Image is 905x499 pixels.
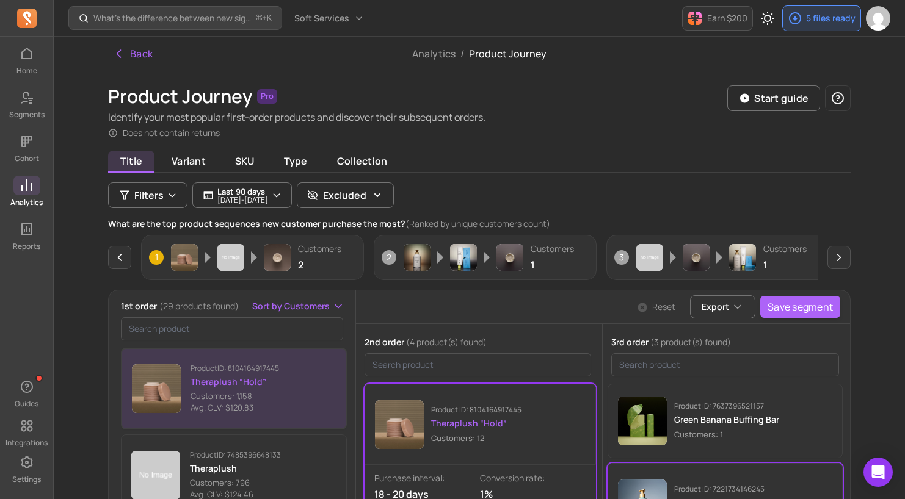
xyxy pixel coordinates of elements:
p: Earn $200 [707,12,747,24]
p: 1 [763,257,807,272]
img: Product image [217,244,244,271]
p: 3rd order [611,336,839,348]
p: Theraplush “Hold” [431,417,522,429]
p: Customers [531,243,574,255]
span: Soft Services [294,12,349,24]
input: search product [121,317,343,340]
img: Product image [404,244,431,271]
p: Avg. CLV: $120.83 [191,402,279,414]
span: 2 [382,250,396,265]
button: Earn $200 [682,6,753,31]
p: Green Banana Buffing Bar [674,414,779,426]
span: 3 [614,250,629,265]
p: Settings [12,475,41,484]
img: Product image [496,244,523,271]
p: Reports [13,242,40,251]
button: Soft Services [287,7,371,29]
span: Export [702,301,729,313]
input: search product [365,353,592,376]
p: 5 files ready [806,12,856,24]
img: Product image [375,400,424,449]
p: Product ID: 7637396521157 [674,401,779,411]
p: Cohort [15,154,39,163]
img: Product image [132,364,181,413]
img: Product image [618,397,667,445]
img: Product image [171,244,198,271]
img: Product image [450,244,477,271]
kbd: K [267,13,272,23]
img: Product image [729,244,756,271]
img: Product image [683,244,710,271]
button: Product imageProduct ID: 7637396521157Green Banana Buffing BarCustomers: 1 [608,384,843,458]
span: Product Journey [469,47,547,60]
p: What’s the difference between new signups and new customers? [93,12,252,24]
span: + [256,12,272,24]
button: 2Product imageProduct imageProduct imageCustomers1 [374,235,597,280]
button: 5 files ready [782,5,861,31]
button: ProductID: 8104164917445Theraplush “Hold”Customers: 1,158Avg. CLV: $120.83 [121,348,347,429]
p: Identify your most popular first-order products and discover their subsequent orders. [108,110,485,124]
span: (Ranked by unique customers count) [405,218,550,229]
span: Pro [257,89,277,104]
button: Export [690,295,755,318]
p: Product ID: 8104164917445 [431,405,522,415]
p: Segments [9,110,45,120]
img: Product image [636,244,663,271]
p: Product ID: 7221734146245 [674,484,765,494]
span: Type [272,151,320,171]
p: What are the top product sequences new customer purchase the most? [108,218,851,230]
span: (29 products found) [159,300,239,312]
span: 1 [149,250,164,265]
p: Guides [15,399,38,409]
p: Conversion rate: [480,472,586,484]
p: 1st order [121,300,239,312]
p: Product ID: 7485396648133 [190,450,281,460]
button: Last 90 days[DATE]-[DATE] [192,182,292,208]
p: 2 [298,257,341,272]
kbd: ⌘ [256,11,263,26]
button: 3Product imageProduct imageProduct imageCustomers1 [606,235,829,280]
button: Sort by Customers [252,300,344,312]
p: Product ID: 8104164917445 [191,364,279,373]
input: search product [611,353,839,376]
p: Customers: 12 [431,432,522,444]
span: Title [108,151,154,173]
p: Start guide [754,91,809,106]
button: 1Product imageProduct imageProduct imageCustomers2 [141,235,364,280]
p: Purchase interval: [374,472,481,484]
p: Customers [298,243,341,255]
h1: Product Journey [108,85,252,107]
p: Analytics [10,198,43,207]
span: Filters [134,188,164,203]
span: Collection [325,151,399,171]
span: SKU [223,151,267,171]
p: Home [16,66,37,76]
button: Save segment [760,296,840,318]
p: 1 [531,257,574,272]
button: Filters [108,182,187,208]
p: Theraplush [190,462,281,475]
p: 2nd order [365,336,592,348]
img: avatar [866,6,890,31]
button: Reset [628,301,685,313]
p: [DATE] - [DATE] [217,196,268,204]
span: Sort by Customers [252,300,330,312]
button: Product imageProduct ID: 8104164917445Theraplush “Hold”Customers: 12 [365,384,597,465]
button: Excluded [297,182,394,208]
span: / [456,47,469,60]
img: Product image [264,244,291,271]
p: Does not contain returns [123,127,220,139]
button: Start guide [727,85,820,111]
p: Customers [763,243,807,255]
button: Toggle dark mode [755,6,780,31]
p: Last 90 days [217,187,268,196]
p: Customers: 796 [190,477,281,489]
button: What’s the difference between new signups and new customers?⌘+K [68,6,282,30]
p: Theraplush “Hold” [191,376,279,388]
p: Excluded [323,188,366,203]
p: Customers: 1 [674,428,779,440]
a: Analytics [412,47,456,60]
p: Customers: 1,158 [191,390,279,403]
span: (4 product(s) found) [406,336,487,348]
p: Integrations [5,438,48,448]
